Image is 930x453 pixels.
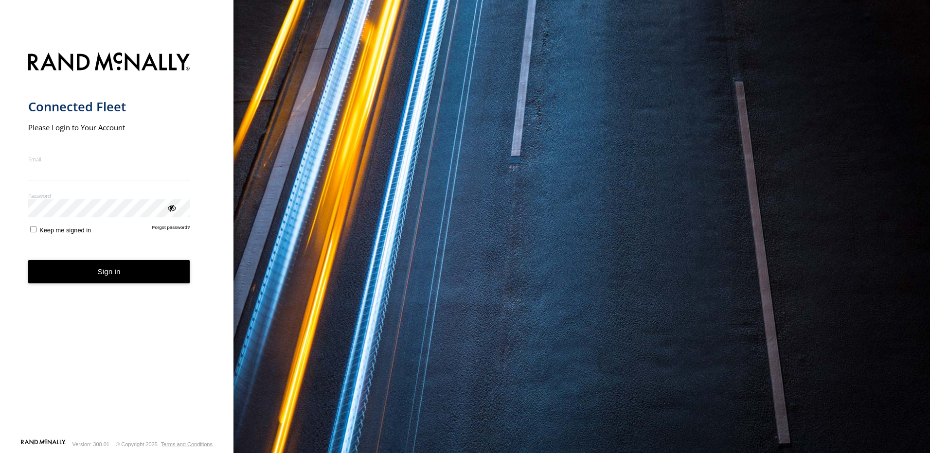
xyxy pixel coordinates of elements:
form: main [28,47,206,438]
button: Sign in [28,260,190,284]
label: Email [28,156,190,163]
a: Terms and Conditions [161,441,213,447]
span: Keep me signed in [39,226,91,234]
input: Keep me signed in [30,226,36,232]
div: Version: 308.01 [72,441,109,447]
a: Forgot password? [152,225,190,234]
h1: Connected Fleet [28,99,190,115]
label: Password [28,192,190,199]
a: Visit our Website [21,439,66,449]
div: © Copyright 2025 - [116,441,213,447]
div: ViewPassword [166,203,176,212]
h2: Please Login to Your Account [28,122,190,132]
img: Rand McNally [28,51,190,75]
